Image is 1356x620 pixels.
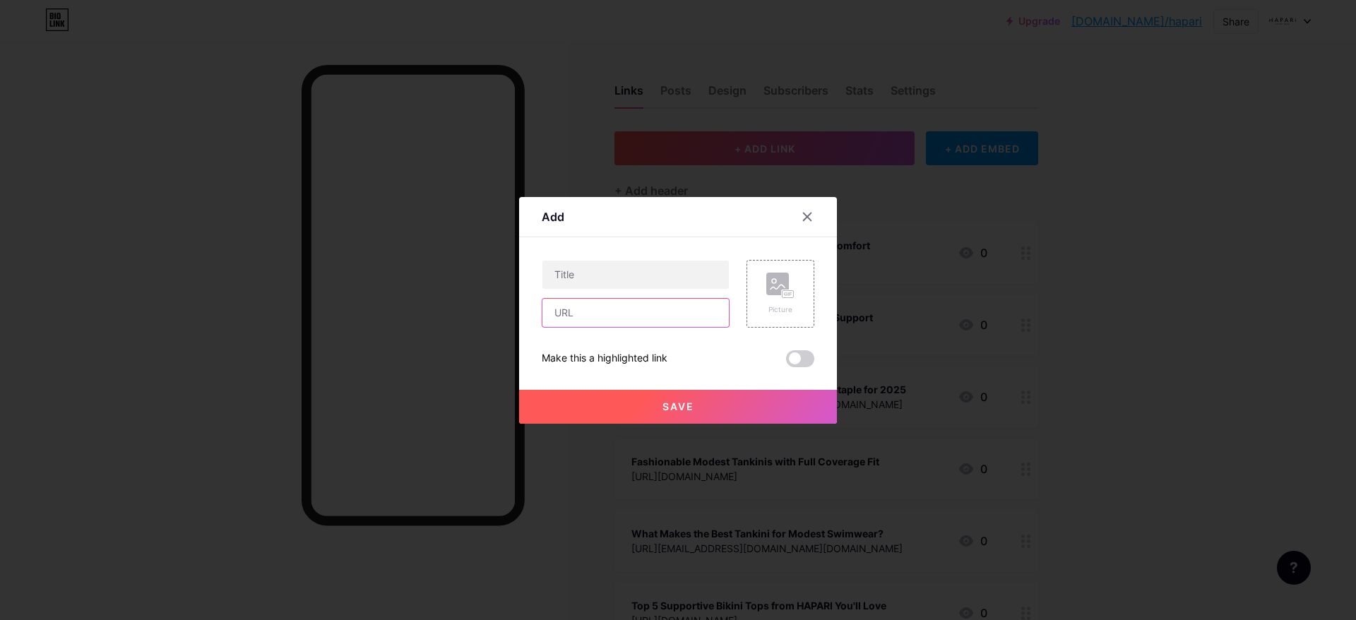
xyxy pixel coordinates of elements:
[519,390,837,424] button: Save
[542,261,729,289] input: Title
[766,304,795,315] div: Picture
[662,400,694,412] span: Save
[542,299,729,327] input: URL
[542,350,667,367] div: Make this a highlighted link
[542,208,564,225] div: Add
